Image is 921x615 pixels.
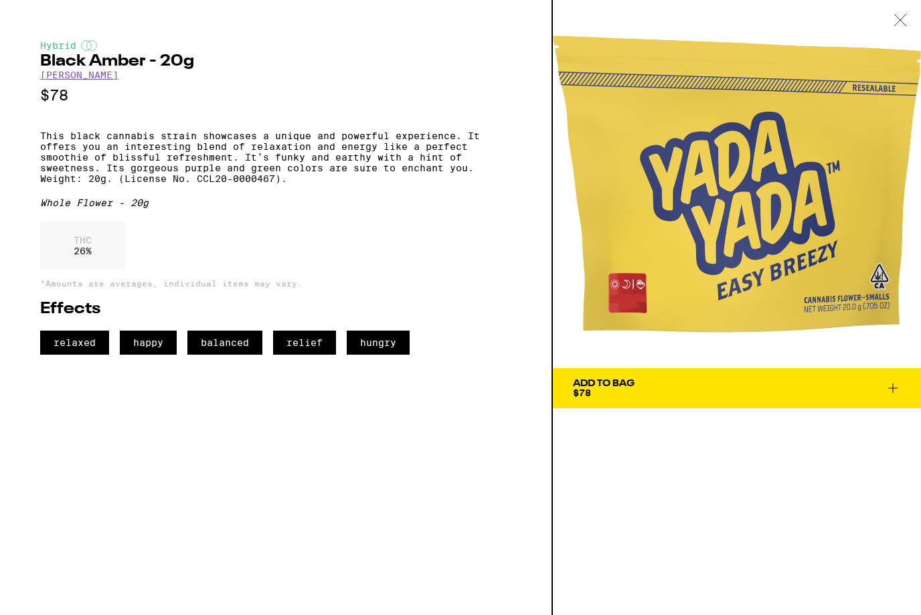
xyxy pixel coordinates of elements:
h2: Effects [40,301,511,317]
div: Add To Bag [573,379,635,388]
span: hungry [347,331,410,355]
h2: Black Amber - 20g [40,54,511,70]
span: $78 [573,387,591,398]
a: [PERSON_NAME] [40,70,118,80]
div: 26 % [40,222,125,270]
img: hybridColor.svg [81,40,97,51]
span: Help [31,9,58,21]
p: THC [74,235,92,246]
button: Add To Bag$78 [553,368,921,408]
div: Whole Flower - 20g [40,197,511,208]
span: happy [120,331,177,355]
span: relaxed [40,331,109,355]
p: This black cannabis strain showcases a unique and powerful experience. It offers you an interesti... [40,130,511,184]
span: balanced [187,331,262,355]
p: *Amounts are averages, individual items may vary. [40,279,511,288]
p: $78 [40,87,511,104]
div: Hybrid [40,40,511,51]
span: relief [273,331,336,355]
